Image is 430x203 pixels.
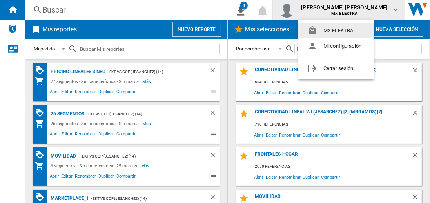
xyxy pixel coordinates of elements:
[298,61,374,76] button: Cerrar sesión
[298,23,374,38] button: MX ELEKTRA
[298,38,374,54] button: Mi configuración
